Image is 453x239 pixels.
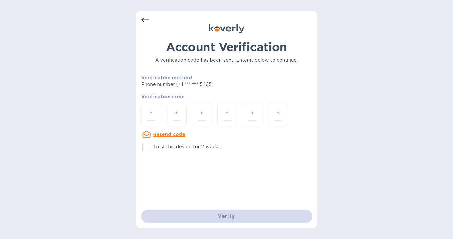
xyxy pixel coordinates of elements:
p: Verification code [141,93,312,100]
u: Resend code [153,132,186,137]
p: A verification code has been sent. Enter it below to continue. [141,57,312,64]
p: Trust this device for 2 weeks [153,143,221,150]
p: Phone number (+1 *** *** 5465) [141,81,265,88]
h1: Account Verification [141,40,312,54]
b: Verification method [141,75,192,80]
